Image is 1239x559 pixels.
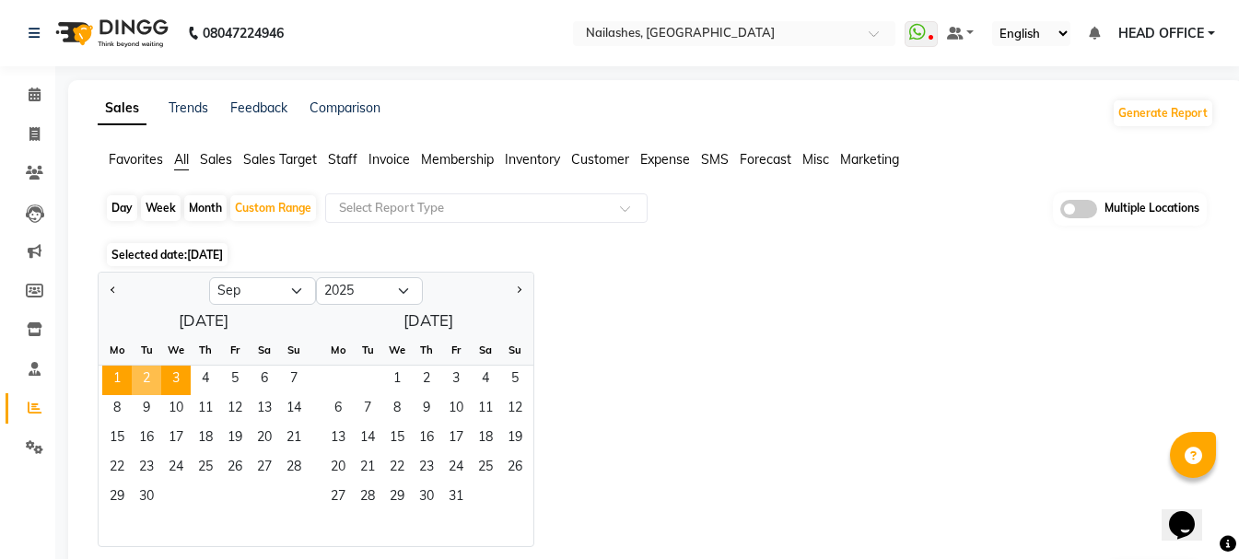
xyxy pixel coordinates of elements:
span: 26 [500,454,530,483]
button: Generate Report [1114,100,1212,126]
a: Trends [169,99,208,116]
div: Tuesday, September 30, 2025 [132,483,161,513]
select: Select year [316,277,423,305]
span: Sales Target [243,151,317,168]
span: Customer [571,151,629,168]
span: 26 [220,454,250,483]
div: Day [107,195,137,221]
span: Expense [640,151,690,168]
div: Thursday, September 25, 2025 [191,454,220,483]
button: Previous month [106,276,121,306]
div: Saturday, October 25, 2025 [471,454,500,483]
span: 28 [353,483,382,513]
div: Th [412,335,441,365]
div: Wednesday, September 3, 2025 [161,366,191,395]
div: Wednesday, October 1, 2025 [382,366,412,395]
div: Saturday, September 20, 2025 [250,425,279,454]
div: Wednesday, September 17, 2025 [161,425,191,454]
div: Custom Range [230,195,316,221]
button: Next month [511,276,526,306]
div: Th [191,335,220,365]
span: Marketing [840,151,899,168]
span: HEAD OFFICE [1118,24,1204,43]
div: Tuesday, September 16, 2025 [132,425,161,454]
div: Sunday, September 21, 2025 [279,425,309,454]
div: Tuesday, September 2, 2025 [132,366,161,395]
div: Thursday, September 4, 2025 [191,366,220,395]
span: Sales [200,151,232,168]
div: Tuesday, September 23, 2025 [132,454,161,483]
div: Sa [471,335,500,365]
div: Monday, October 20, 2025 [323,454,353,483]
b: 08047224946 [203,7,284,59]
div: Sa [250,335,279,365]
span: 31 [441,483,471,513]
span: 24 [441,454,471,483]
div: Friday, October 31, 2025 [441,483,471,513]
span: 16 [132,425,161,454]
span: Favorites [109,151,163,168]
select: Select month [209,277,316,305]
div: Saturday, October 18, 2025 [471,425,500,454]
span: 3 [161,366,191,395]
div: Thursday, September 18, 2025 [191,425,220,454]
div: Sunday, September 14, 2025 [279,395,309,425]
span: 7 [353,395,382,425]
span: 10 [161,395,191,425]
div: Saturday, September 13, 2025 [250,395,279,425]
div: Thursday, September 11, 2025 [191,395,220,425]
div: Wednesday, October 22, 2025 [382,454,412,483]
span: All [174,151,189,168]
span: 11 [191,395,220,425]
div: Saturday, September 6, 2025 [250,366,279,395]
span: 3 [441,366,471,395]
span: SMS [701,151,729,168]
div: Mo [102,335,132,365]
span: 12 [220,395,250,425]
div: Month [184,195,227,221]
span: 17 [161,425,191,454]
div: Friday, October 10, 2025 [441,395,471,425]
span: 30 [412,483,441,513]
span: 10 [441,395,471,425]
span: 25 [191,454,220,483]
span: 28 [279,454,309,483]
span: 30 [132,483,161,513]
div: Fr [220,335,250,365]
div: Friday, September 26, 2025 [220,454,250,483]
div: We [382,335,412,365]
div: Sunday, October 12, 2025 [500,395,530,425]
span: 1 [382,366,412,395]
span: 15 [382,425,412,454]
a: Comparison [310,99,380,116]
div: Thursday, October 16, 2025 [412,425,441,454]
span: 23 [132,454,161,483]
span: 6 [250,366,279,395]
div: Saturday, October 4, 2025 [471,366,500,395]
div: Monday, October 13, 2025 [323,425,353,454]
span: 2 [412,366,441,395]
span: 21 [279,425,309,454]
div: Mo [323,335,353,365]
div: Wednesday, October 8, 2025 [382,395,412,425]
span: Multiple Locations [1105,200,1199,218]
div: Monday, September 8, 2025 [102,395,132,425]
span: 27 [323,483,353,513]
div: Monday, October 6, 2025 [323,395,353,425]
span: 8 [382,395,412,425]
div: Sunday, September 7, 2025 [279,366,309,395]
div: Sunday, September 28, 2025 [279,454,309,483]
span: Misc [802,151,829,168]
div: Tuesday, October 14, 2025 [353,425,382,454]
iframe: chat widget [1162,485,1221,541]
a: Feedback [230,99,287,116]
img: logo [47,7,173,59]
span: 5 [220,366,250,395]
div: Thursday, October 2, 2025 [412,366,441,395]
span: 17 [441,425,471,454]
div: Saturday, September 27, 2025 [250,454,279,483]
div: Friday, October 3, 2025 [441,366,471,395]
span: 5 [500,366,530,395]
span: Staff [328,151,357,168]
span: Selected date: [107,243,228,266]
